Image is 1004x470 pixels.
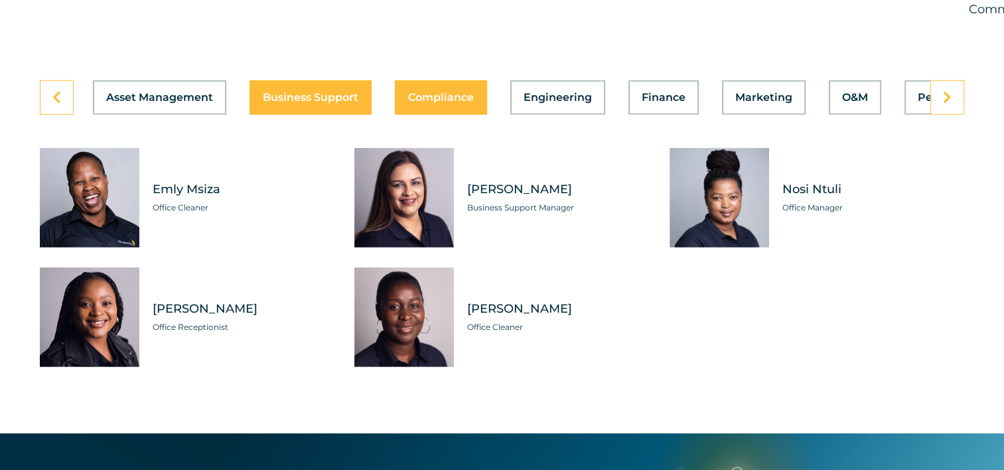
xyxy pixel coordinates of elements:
[263,92,358,103] span: Business Support
[408,92,474,103] span: Compliance
[467,321,649,334] span: Office Cleaner
[524,92,592,103] span: Engineering
[467,201,649,214] span: Business Support Manager
[40,80,964,367] div: Tabs. Open items with Enter or Space, close with Escape and navigate using the Arrow keys.
[467,181,649,198] span: [PERSON_NAME]
[153,181,334,198] span: Emly Msiza
[153,321,334,334] span: Office Receptionist
[642,92,685,103] span: Finance
[153,301,334,317] span: [PERSON_NAME]
[782,201,964,214] span: Office Manager
[735,92,792,103] span: Marketing
[153,201,334,214] span: Office Cleaner
[782,181,964,198] span: Nosi Ntuli
[467,301,649,317] span: [PERSON_NAME]
[106,92,213,103] span: Asset Management
[842,92,868,103] span: O&M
